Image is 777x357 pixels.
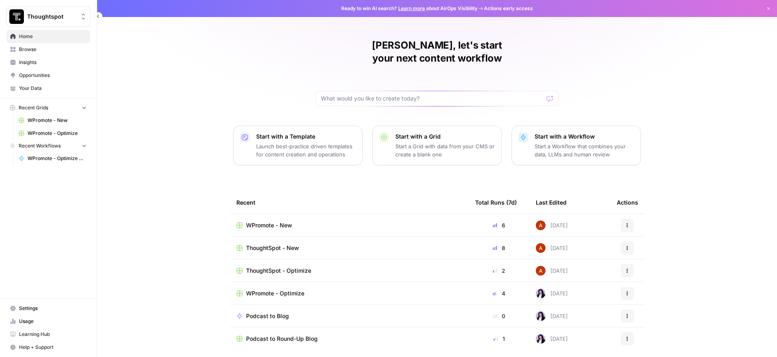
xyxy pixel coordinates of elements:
[236,244,462,252] a: ThoughtSpot - New
[6,69,90,82] a: Opportunities
[236,289,462,297] a: WPromote - Optimize
[535,142,634,158] p: Start a Workflow that combines your data, LLMs and human review
[19,33,87,40] span: Home
[6,302,90,315] a: Settings
[536,311,546,321] img: tzasfqpy46zz9dbmxk44r2ls5vap
[236,335,462,343] a: Podcast to Round-Up Blog
[246,244,299,252] span: ThoughtSpot - New
[19,85,87,92] span: Your Data
[321,94,543,103] input: What would you like to create today?
[236,312,462,320] a: Podcast to Blog
[6,328,90,341] a: Learning Hub
[475,221,523,229] div: 6
[256,133,356,141] p: Start with a Template
[536,266,546,276] img: vrq4y4cr1c7o18g7bic8abpwgxlg
[236,221,462,229] a: WPromote - New
[6,30,90,43] a: Home
[246,221,292,229] span: WPromote - New
[9,9,24,24] img: Thoughtspot Logo
[28,117,87,124] span: WPromote - New
[15,152,90,165] a: WPromote - Optimize Article
[19,318,87,325] span: Usage
[372,126,502,165] button: Start with a GridStart a Grid with data from your CMS or create a blank one
[6,102,90,114] button: Recent Grids
[6,43,90,56] a: Browse
[316,39,558,65] h1: [PERSON_NAME], let's start your next content workflow
[246,289,304,297] span: WPromote - Optimize
[6,56,90,69] a: Insights
[536,289,568,298] div: [DATE]
[6,6,90,27] button: Workspace: Thoughtspot
[536,334,546,344] img: tzasfqpy46zz9dbmxk44r2ls5vap
[536,311,568,321] div: [DATE]
[19,104,48,111] span: Recent Grids
[398,5,425,11] a: Learn more
[6,341,90,354] button: Help + Support
[246,267,311,275] span: ThoughtSpot - Optimize
[19,59,87,66] span: Insights
[6,140,90,152] button: Recent Workflows
[15,114,90,127] a: WPromote - New
[246,312,289,320] span: Podcast to Blog
[19,344,87,351] span: Help + Support
[536,334,568,344] div: [DATE]
[19,142,61,150] span: Recent Workflows
[536,289,546,298] img: tzasfqpy46zz9dbmxk44r2ls5vap
[475,267,523,275] div: 2
[536,220,568,230] div: [DATE]
[6,82,90,95] a: Your Data
[536,220,546,230] img: vrq4y4cr1c7o18g7bic8abpwgxlg
[475,244,523,252] div: 8
[236,191,462,214] div: Recent
[395,133,495,141] p: Start with a Grid
[536,243,568,253] div: [DATE]
[475,289,523,297] div: 4
[395,142,495,158] p: Start a Grid with data from your CMS or create a blank one
[15,127,90,140] a: WPromote - Optimize
[536,266,568,276] div: [DATE]
[19,305,87,312] span: Settings
[536,243,546,253] img: vrq4y4cr1c7o18g7bic8abpwgxlg
[617,191,638,214] div: Actions
[535,133,634,141] p: Start with a Workflow
[475,312,523,320] div: 0
[256,142,356,158] p: Launch best-practice driven templates for content creation and operations
[19,46,87,53] span: Browse
[536,191,567,214] div: Last Edited
[341,5,478,12] span: Ready to win AI search? about AirOps Visibility
[28,130,87,137] span: WPromote - Optimize
[512,126,641,165] button: Start with a WorkflowStart a Workflow that combines your data, LLMs and human review
[475,335,523,343] div: 1
[19,72,87,79] span: Opportunities
[484,5,533,12] span: Actions early access
[28,155,87,162] span: WPromote - Optimize Article
[19,331,87,338] span: Learning Hub
[236,267,462,275] a: ThoughtSpot - Optimize
[27,13,76,21] span: Thoughtspot
[246,335,318,343] span: Podcast to Round-Up Blog
[233,126,363,165] button: Start with a TemplateLaunch best-practice driven templates for content creation and operations
[6,315,90,328] a: Usage
[475,191,517,214] div: Total Runs (7d)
